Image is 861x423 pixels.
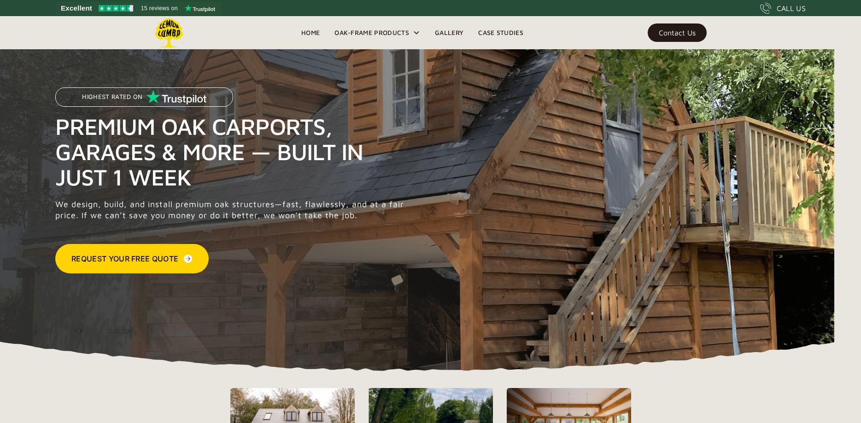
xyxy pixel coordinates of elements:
p: We design, build, and install premium oak structures—fast, flawlessly, and at a fair price. If we... [55,199,409,221]
span: 15 reviews on [141,3,178,14]
a: Case Studies [471,26,531,40]
a: Request Your Free Quote [55,244,209,273]
div: Contact Us [659,29,696,36]
div: CALL US [777,3,806,14]
a: CALL US [760,3,806,14]
div: Oak-Frame Products [334,27,409,38]
img: Trustpilot 4.5 stars [99,5,133,12]
h1: Premium Oak Carports, Garages & More — Built in Just 1 Week [55,114,409,190]
span: Excellent [61,3,92,14]
a: Gallery [428,26,471,40]
p: Highest Rated on [82,94,142,100]
img: Trustpilot logo [185,5,215,12]
a: Contact Us [648,23,707,42]
a: See Lemon Lumba reviews on Trustpilot [55,2,222,15]
a: Highest Rated on [55,87,233,114]
div: Oak-Frame Products [327,16,428,49]
div: Request Your Free Quote [71,253,178,264]
a: Home [294,26,327,40]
